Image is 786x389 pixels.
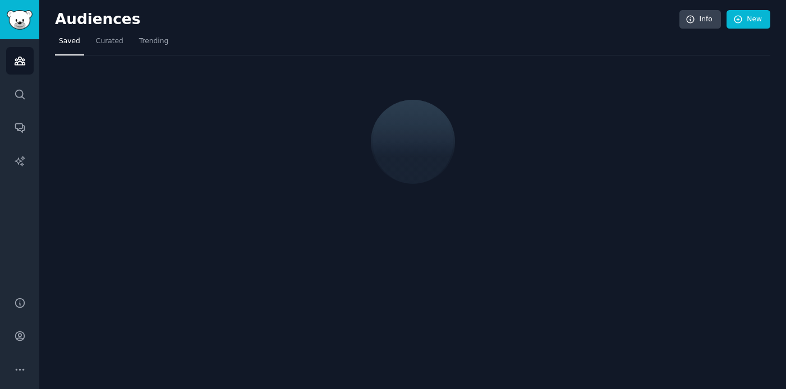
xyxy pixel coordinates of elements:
[727,10,770,29] a: New
[92,33,127,55] a: Curated
[55,11,679,29] h2: Audiences
[7,10,33,30] img: GummySearch logo
[55,33,84,55] a: Saved
[135,33,172,55] a: Trending
[59,36,80,47] span: Saved
[96,36,123,47] span: Curated
[679,10,721,29] a: Info
[139,36,168,47] span: Trending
